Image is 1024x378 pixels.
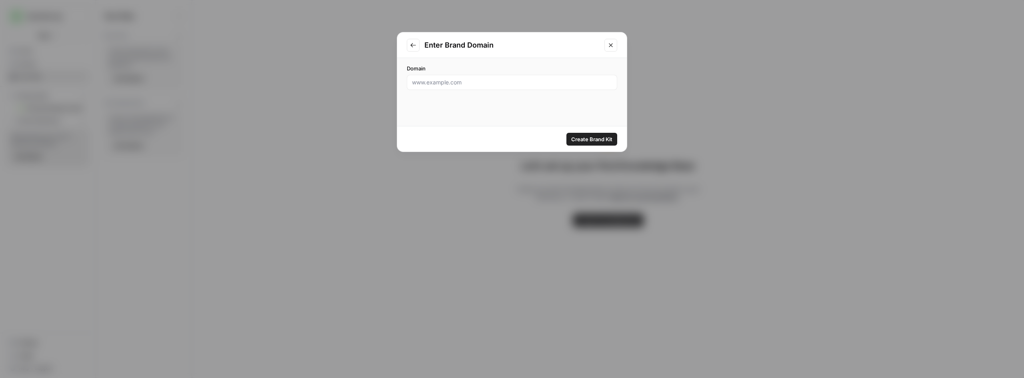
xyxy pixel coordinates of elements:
[412,78,612,86] input: www.example.com
[566,133,617,146] button: Create Brand Kit
[604,39,617,52] button: Close modal
[407,39,420,52] button: Go to previous step
[407,64,617,72] label: Domain
[571,135,612,143] span: Create Brand Kit
[424,40,600,51] h2: Enter Brand Domain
